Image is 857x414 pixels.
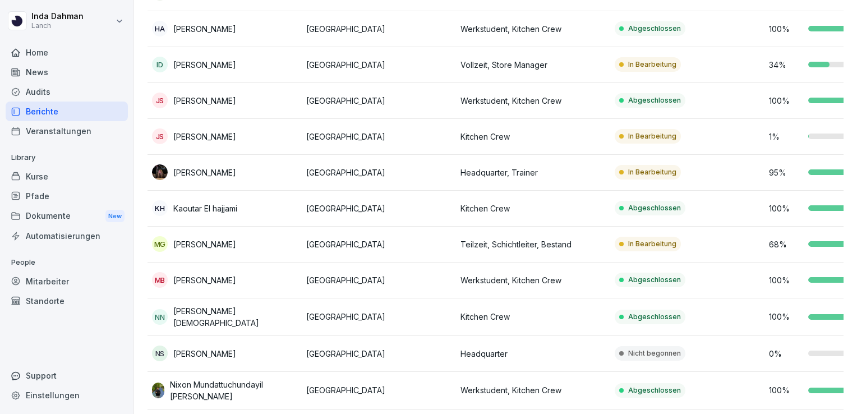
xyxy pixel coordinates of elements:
[628,312,681,322] p: Abgeschlossen
[306,348,451,360] p: [GEOGRAPHIC_DATA]
[628,348,681,358] p: Nicht begonnen
[306,311,451,323] p: [GEOGRAPHIC_DATA]
[628,131,676,141] p: In Bearbeitung
[460,311,606,323] p: Kitchen Crew
[460,384,606,396] p: Werkstudent, Kitchen Crew
[460,131,606,142] p: Kitchen Crew
[769,131,803,142] p: 1 %
[173,23,236,35] p: [PERSON_NAME]
[460,274,606,286] p: Werkstudent, Kitchen Crew
[105,210,125,223] div: New
[460,167,606,178] p: Headquarter, Trainer
[306,167,451,178] p: [GEOGRAPHIC_DATA]
[6,226,128,246] a: Automatisierungen
[306,131,451,142] p: [GEOGRAPHIC_DATA]
[152,164,168,180] img: gq6jiwkat9wmwctfmwqffveh.png
[769,311,803,323] p: 100 %
[6,291,128,311] a: Standorte
[152,346,168,361] div: NS
[6,206,128,227] a: DokumenteNew
[460,95,606,107] p: Werkstudent, Kitchen Crew
[173,203,237,214] p: Kaoutar El hajjami
[173,238,236,250] p: [PERSON_NAME]
[306,95,451,107] p: [GEOGRAPHIC_DATA]
[769,59,803,71] p: 34 %
[173,95,236,107] p: [PERSON_NAME]
[173,167,236,178] p: [PERSON_NAME]
[769,203,803,214] p: 100 %
[628,167,676,177] p: In Bearbeitung
[628,239,676,249] p: In Bearbeitung
[173,348,236,360] p: [PERSON_NAME]
[173,59,236,71] p: [PERSON_NAME]
[6,167,128,186] a: Kurse
[152,309,168,325] div: NN
[628,385,681,395] p: Abgeschlossen
[628,59,676,70] p: In Bearbeitung
[769,23,803,35] p: 100 %
[31,22,84,30] p: Lanch
[628,275,681,285] p: Abgeschlossen
[170,379,297,402] p: Nixon Mundattuchundayil [PERSON_NAME]
[769,167,803,178] p: 95 %
[6,272,128,291] a: Mitarbeiter
[769,95,803,107] p: 100 %
[460,348,606,360] p: Headquarter
[6,82,128,102] a: Audits
[306,274,451,286] p: [GEOGRAPHIC_DATA]
[306,59,451,71] p: [GEOGRAPHIC_DATA]
[6,102,128,121] a: Berichte
[173,305,297,329] p: [PERSON_NAME][DEMOGRAPHIC_DATA]
[6,43,128,62] a: Home
[306,203,451,214] p: [GEOGRAPHIC_DATA]
[628,95,681,105] p: Abgeschlossen
[460,59,606,71] p: Vollzeit, Store Manager
[152,93,168,108] div: JS
[152,272,168,288] div: MB
[769,384,803,396] p: 100 %
[173,131,236,142] p: [PERSON_NAME]
[306,23,451,35] p: [GEOGRAPHIC_DATA]
[6,206,128,227] div: Dokumente
[6,385,128,405] a: Einstellungen
[152,383,164,398] img: cvgvkphgf7msn3om1e6jctqy.png
[628,203,681,213] p: Abgeschlossen
[460,238,606,250] p: Teilzeit, Schichtleiter, Bestand
[460,23,606,35] p: Werkstudent, Kitchen Crew
[152,236,168,252] div: MG
[152,21,168,36] div: HA
[6,62,128,82] a: News
[769,274,803,286] p: 100 %
[6,254,128,272] p: People
[769,238,803,250] p: 68 %
[6,149,128,167] p: Library
[769,348,803,360] p: 0 %
[628,24,681,34] p: Abgeschlossen
[31,12,84,21] p: Inda Dahman
[460,203,606,214] p: Kitchen Crew
[306,384,451,396] p: [GEOGRAPHIC_DATA]
[6,186,128,206] a: Pfade
[6,121,128,141] a: Veranstaltungen
[152,128,168,144] div: JS
[6,366,128,385] div: Support
[152,57,168,72] div: ID
[152,200,168,216] div: Kh
[306,238,451,250] p: [GEOGRAPHIC_DATA]
[173,274,236,286] p: [PERSON_NAME]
